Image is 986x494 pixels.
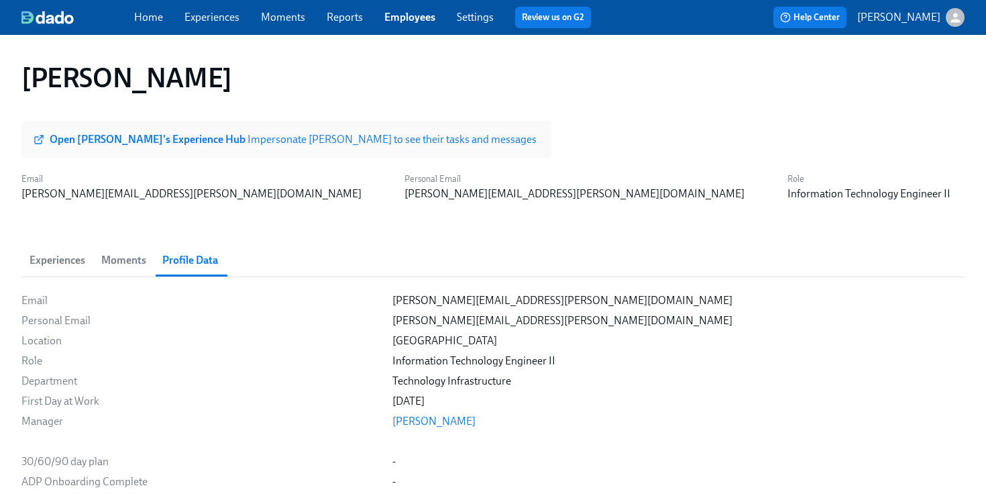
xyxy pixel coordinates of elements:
[21,374,382,389] div: Department
[50,133,537,146] div: Impersonate [PERSON_NAME] to see their tasks and messages
[857,8,965,27] button: [PERSON_NAME]
[787,187,950,201] div: Information Technology Engineer II
[21,11,134,24] a: dado
[392,394,425,409] div: [DATE]
[162,251,218,270] span: Profile Data
[392,475,396,489] div: -
[21,293,382,308] div: Email
[50,133,248,146] strong: Open [PERSON_NAME]'s Experience Hub
[392,293,732,308] div: [PERSON_NAME][EMAIL_ADDRESS][PERSON_NAME][DOMAIN_NAME]
[21,414,382,429] div: Manager
[21,454,382,469] div: 30/60/90 day plan
[392,354,555,368] div: Information Technology Engineer II
[404,172,745,187] label: Personal Email
[384,11,435,23] a: Employees
[30,251,85,270] span: Experiences
[392,454,396,469] div: -
[21,187,362,201] div: [PERSON_NAME][EMAIL_ADDRESS][PERSON_NAME][DOMAIN_NAME]
[21,334,382,348] div: Location
[21,11,74,24] img: dado
[327,11,363,23] a: Reports
[21,475,382,489] div: ADP Onboarding Complete
[773,7,846,28] button: Help Center
[21,62,232,94] h1: [PERSON_NAME]
[787,172,950,187] label: Role
[184,11,239,23] a: Experiences
[857,10,940,25] p: [PERSON_NAME]
[261,11,305,23] a: Moments
[21,172,362,187] label: Email
[21,354,382,368] div: Role
[392,415,476,428] a: [PERSON_NAME]
[134,11,163,23] a: Home
[522,11,584,24] a: Review us on G2
[392,434,965,449] div: ​
[101,251,146,270] span: Moments
[457,11,494,23] a: Settings
[392,334,497,348] div: [GEOGRAPHIC_DATA]
[27,126,546,153] a: Open [PERSON_NAME]'s Experience Hub Impersonate [PERSON_NAME] to see their tasks and messages
[21,394,382,409] div: First Day at Work
[392,374,511,389] div: Technology Infrastructure
[780,11,840,24] span: Help Center
[21,313,382,328] div: Personal Email
[392,313,732,328] div: [PERSON_NAME][EMAIL_ADDRESS][PERSON_NAME][DOMAIN_NAME]
[515,7,591,28] button: Review us on G2
[404,187,745,201] div: [PERSON_NAME][EMAIL_ADDRESS][PERSON_NAME][DOMAIN_NAME]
